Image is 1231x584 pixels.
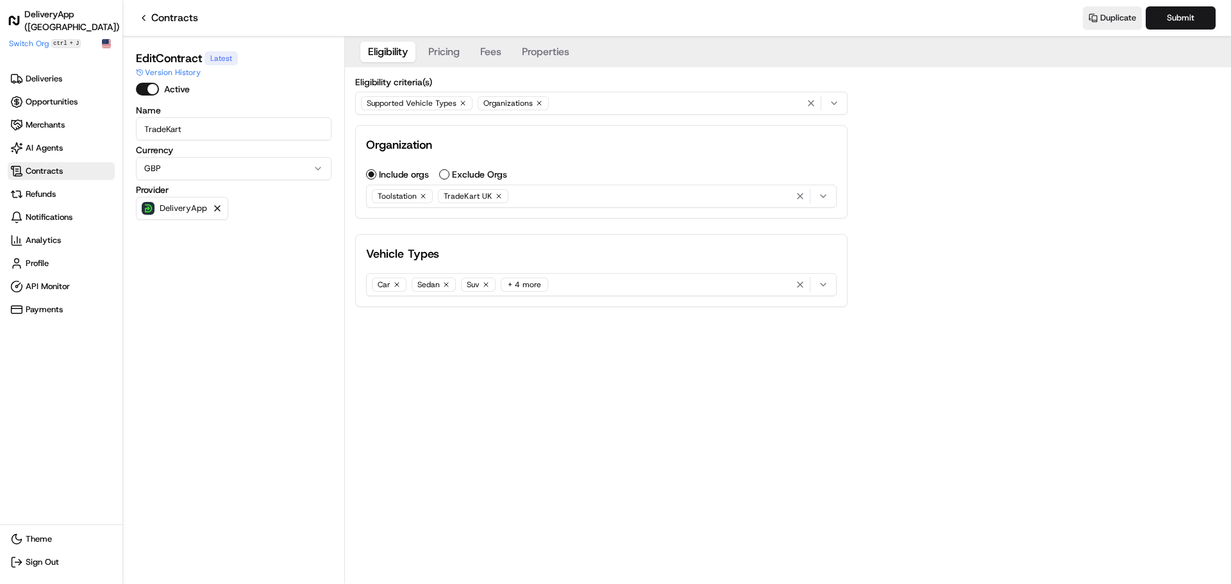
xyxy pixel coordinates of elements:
span: Switch Org [9,38,49,49]
label: Include orgs [379,170,429,179]
span: AI Agents [26,142,63,154]
button: DeliveryApp [136,197,228,220]
a: Notifications [8,208,115,226]
span: Profile [26,258,49,269]
a: Payments [8,301,115,319]
label: Exclude Orgs [452,170,507,179]
h1: DeliveryApp ([GEOGRAPHIC_DATA]) [24,8,119,33]
a: AI Agents [8,139,115,157]
span: Analytics [26,235,61,246]
a: Merchants [8,116,115,134]
button: Eligibility [360,42,415,62]
span: Suv [467,279,480,290]
button: Duplicate [1083,6,1142,29]
button: Supported Vehicle TypesOrganizations [355,92,848,115]
button: Version History [136,67,201,78]
button: Pricing [421,42,467,62]
span: Refunds [26,188,56,200]
a: Profile [8,254,115,272]
span: Deliveries [26,73,62,85]
a: Analytics [8,231,115,249]
button: Submit [1146,6,1216,29]
span: Notifications [26,212,72,223]
button: Fees [473,42,509,62]
label: Provider [136,185,331,194]
a: Refunds [8,185,115,203]
span: Payments [26,304,63,315]
span: Contracts [26,165,63,177]
span: TradeKart UK [444,191,492,201]
span: API Monitor [26,281,70,292]
button: DeliveryApp [142,202,207,215]
label: Name [136,106,331,115]
a: DeliveryApp ([GEOGRAPHIC_DATA]) [8,8,119,33]
h2: Vehicle Types [366,245,837,263]
h2: Organization [366,136,837,154]
button: Sign Out [8,553,115,571]
span: Theme [26,533,52,545]
p: DeliveryApp [160,203,207,213]
a: API Monitor [8,278,115,296]
a: Opportunities [8,93,115,111]
h1: Edit Contract [136,49,202,67]
span: Opportunities [26,96,78,108]
a: Contracts [8,162,115,180]
button: Properties [514,42,577,62]
button: Switch Orgctrl+J [9,38,81,49]
label: Currency [136,146,331,154]
span: Toolstation [378,191,417,201]
div: Latest [205,51,238,65]
a: Deliveries [8,70,115,88]
button: CarSedanSuv+ 4 more [366,273,837,296]
label: Active [164,85,190,94]
label: Eligibility criteria(s) [355,78,848,87]
span: Sedan [417,279,440,290]
button: Theme [8,530,115,548]
button: ToolstationTradeKart UK [366,185,837,208]
span: Organizations [483,98,533,108]
img: Flag of us [102,39,111,48]
img: deliveryapp_logo.png [142,202,155,215]
div: + 4 more [501,278,548,292]
span: Car [378,279,390,290]
a: Contracts [138,10,198,26]
span: Supported Vehicle Types [367,98,456,108]
span: Sign Out [26,556,59,568]
span: Merchants [26,119,65,131]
